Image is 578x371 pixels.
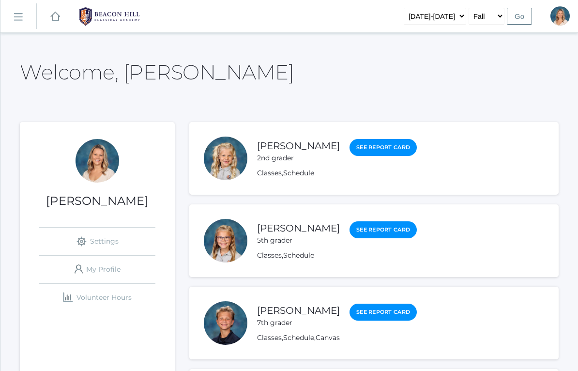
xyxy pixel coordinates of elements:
[257,235,340,246] div: 5th grader
[350,304,417,321] a: See Report Card
[283,251,314,260] a: Schedule
[257,251,282,260] a: Classes
[257,168,417,178] div: ,
[283,169,314,177] a: Schedule
[550,6,570,26] div: Heather Albanese
[257,305,340,316] a: [PERSON_NAME]
[204,301,247,345] div: Cole Albanese
[316,333,340,342] a: Canvas
[76,139,119,183] div: Heather Albanese
[39,284,155,311] a: Volunteer Hours
[20,195,175,207] h1: [PERSON_NAME]
[257,153,340,163] div: 2nd grader
[257,222,340,234] a: [PERSON_NAME]
[39,256,155,283] a: My Profile
[257,169,282,177] a: Classes
[257,140,340,152] a: [PERSON_NAME]
[204,219,247,263] div: Paige Albanese
[283,333,314,342] a: Schedule
[257,333,417,343] div: , ,
[20,61,294,83] h2: Welcome, [PERSON_NAME]
[39,228,155,255] a: Settings
[350,139,417,156] a: See Report Card
[73,4,146,29] img: 1_BHCALogos-05.png
[204,137,247,180] div: Elle Albanese
[257,250,417,261] div: ,
[257,318,340,328] div: 7th grader
[507,8,532,25] input: Go
[350,221,417,238] a: See Report Card
[257,333,282,342] a: Classes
